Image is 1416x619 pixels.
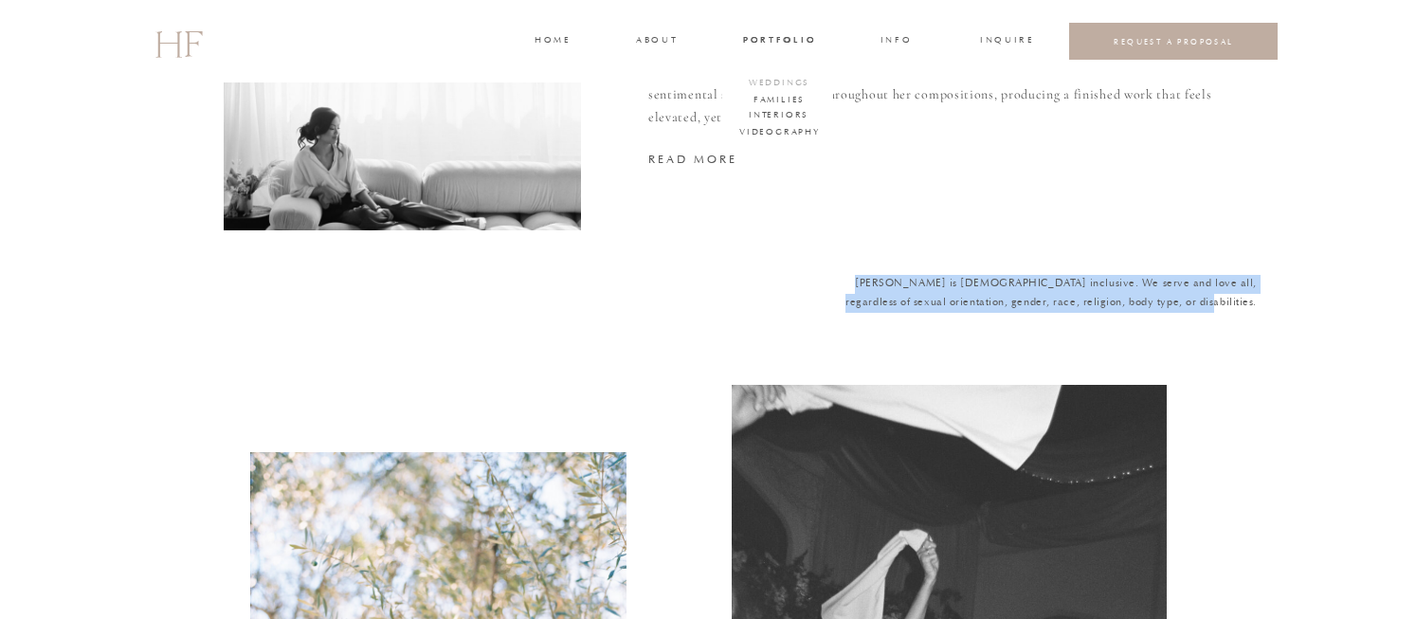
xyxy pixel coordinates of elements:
p: [PERSON_NAME] is [DEMOGRAPHIC_DATA] inclusive. We serve and love all, regardless of sexual orient... [827,275,1257,316]
a: about [636,33,676,50]
a: INQUIRE [980,33,1031,50]
a: HF [154,14,202,69]
a: home [535,33,570,50]
a: read more [648,150,894,168]
a: FAMILIES [751,93,808,110]
a: REQUEST A PROPOSAL [1084,36,1263,46]
a: portfolio [743,33,814,50]
a: VIDEOGRAPHY [739,125,814,142]
a: INFO [879,33,914,50]
a: WEDDINGS [746,76,812,93]
a: Interiors [749,108,806,125]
